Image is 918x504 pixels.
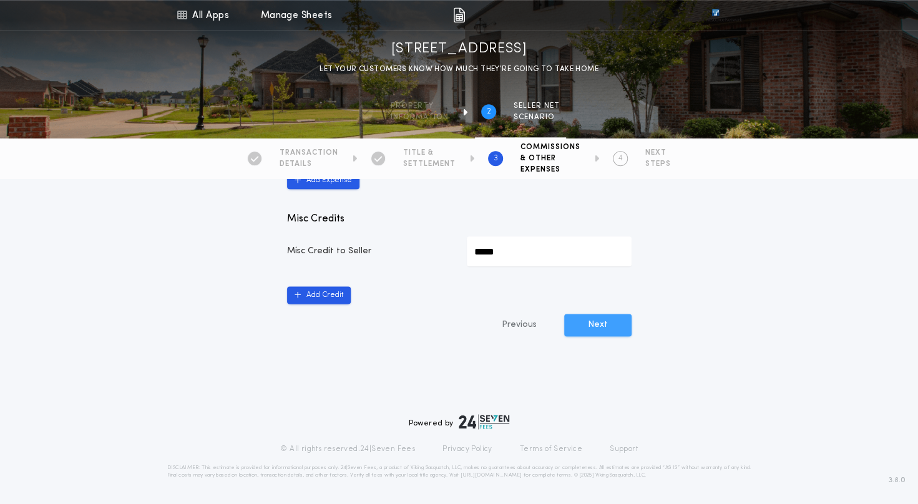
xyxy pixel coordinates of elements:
div: Powered by [409,414,510,429]
img: logo [459,414,510,429]
span: COMMISSIONS [520,142,580,152]
p: © All rights reserved. 24|Seven Fees [280,444,415,454]
h2: 4 [618,153,623,163]
p: LET YOUR CUSTOMERS KNOW HOW MUCH THEY’RE GOING TO TAKE HOME [320,63,598,75]
button: Add Credit [287,286,351,304]
p: Misc Credit to Seller [287,245,452,258]
img: img [453,7,465,22]
span: 3.8.0 [889,475,906,486]
p: Misc Credits [287,211,632,226]
span: NEXT [645,148,671,158]
a: [URL][DOMAIN_NAME] [460,473,522,478]
a: Privacy Policy [442,444,492,454]
h2: 2 [487,107,491,117]
button: Add Expense [287,172,359,189]
img: vs-icon [689,9,741,21]
h2: 3 [494,153,498,163]
h1: [STREET_ADDRESS] [391,39,527,59]
span: TRANSACTION [280,148,338,158]
p: DISCLAIMER: This estimate is provided for informational purposes only. 24|Seven Fees, a product o... [167,464,751,479]
span: Property [391,101,449,111]
span: TITLE & [403,148,456,158]
span: & OTHER [520,153,580,163]
button: Next [564,314,632,336]
a: Terms of Service [520,444,582,454]
span: DETAILS [280,159,338,169]
span: SCENARIO [514,112,560,122]
span: SELLER NET [514,101,560,111]
span: information [391,112,449,122]
button: Previous [477,314,562,336]
span: EXPENSES [520,165,580,175]
a: Support [610,444,638,454]
span: STEPS [645,159,671,169]
span: SETTLEMENT [403,159,456,169]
